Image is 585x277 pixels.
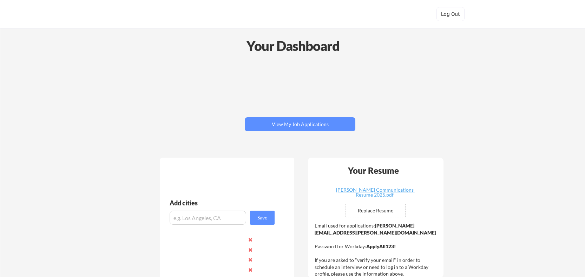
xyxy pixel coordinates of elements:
div: [PERSON_NAME] Communications Resume 2025.pdf [333,187,416,197]
strong: ApplyAll123! [366,243,396,249]
div: Add cities [170,200,276,206]
button: Save [250,211,275,225]
button: Log Out [436,7,465,21]
input: e.g. Los Angeles, CA [170,211,246,225]
strong: [PERSON_NAME][EMAIL_ADDRESS][PERSON_NAME][DOMAIN_NAME] [315,223,436,236]
button: View My Job Applications [245,117,355,131]
div: Your Resume [338,166,408,175]
div: Your Dashboard [1,36,585,56]
a: [PERSON_NAME] Communications Resume 2025.pdf [333,187,416,198]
